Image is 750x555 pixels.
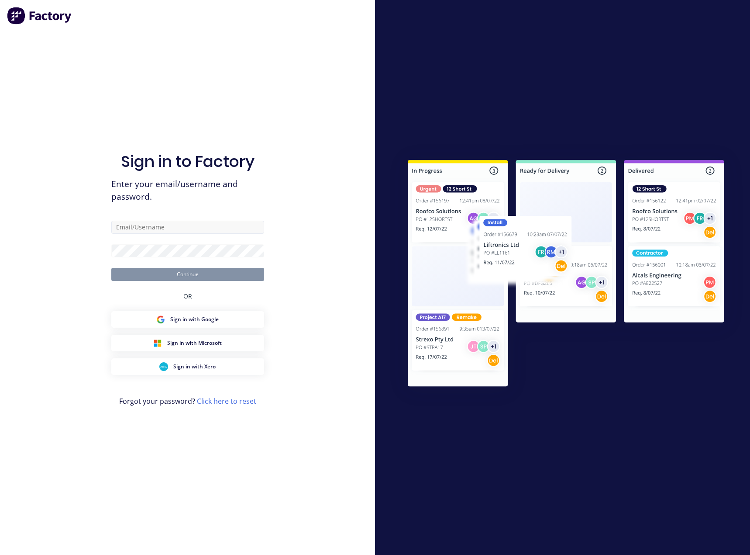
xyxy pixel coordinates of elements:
input: Email/Username [111,221,264,234]
span: Sign in with Google [170,316,219,323]
button: Continue [111,268,264,281]
div: OR [183,281,192,311]
button: Microsoft Sign inSign in with Microsoft [111,335,264,351]
button: Google Sign inSign in with Google [111,311,264,328]
img: Google Sign in [156,315,165,324]
a: Click here to reset [197,396,256,406]
img: Factory [7,7,72,24]
h1: Sign in to Factory [121,152,255,171]
span: Forgot your password? [119,396,256,406]
img: Xero Sign in [159,362,168,371]
img: Sign in [389,142,743,407]
span: Enter your email/username and password. [111,178,264,203]
span: Sign in with Microsoft [167,339,222,347]
span: Sign in with Xero [173,363,216,371]
button: Xero Sign inSign in with Xero [111,358,264,375]
img: Microsoft Sign in [153,339,162,347]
